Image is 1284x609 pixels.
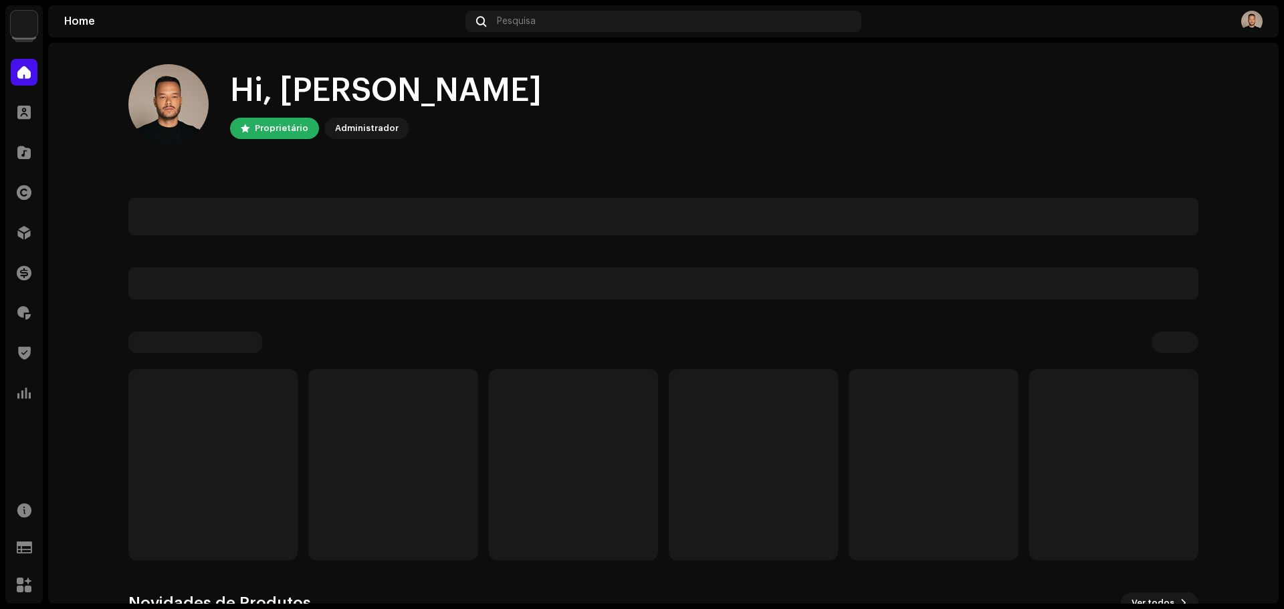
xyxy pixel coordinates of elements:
[255,120,308,136] div: Proprietário
[11,11,37,37] img: 1cf725b2-75a2-44e7-8fdf-5f1256b3d403
[335,120,399,136] div: Administrador
[230,70,542,112] div: Hi, [PERSON_NAME]
[497,16,536,27] span: Pesquisa
[1241,11,1263,32] img: 1eb9de5b-5a70-4cf0-903c-4e486785bb23
[128,64,209,144] img: 1eb9de5b-5a70-4cf0-903c-4e486785bb23
[64,16,460,27] div: Home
